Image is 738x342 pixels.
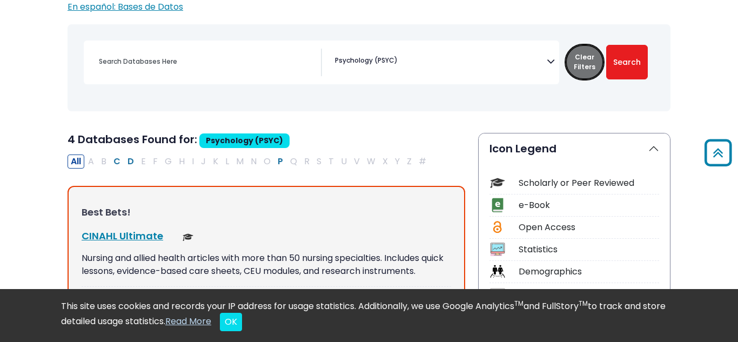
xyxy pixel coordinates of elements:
[519,287,659,300] div: Audio & Video
[61,300,677,331] div: This site uses cookies and records your IP address for usage statistics. Additionally, we use Goo...
[491,220,504,234] img: Icon Open Access
[165,315,211,327] a: Read More
[566,45,603,79] button: Clear Filters
[400,58,405,66] textarea: Search
[183,232,193,243] img: Scholarly or Peer Reviewed
[92,53,321,69] input: Search database by title or keyword
[82,252,451,278] p: Nursing and allied health articles with more than 50 nursing specialties. Includes quick lessons,...
[82,206,451,218] h3: Best Bets!
[490,198,505,212] img: Icon e-Book
[490,286,505,301] img: Icon Audio & Video
[519,177,659,190] div: Scholarly or Peer Reviewed
[490,176,505,190] img: Icon Scholarly or Peer Reviewed
[68,132,197,147] span: 4 Databases Found for:
[606,45,648,79] button: Submit for Search Results
[514,299,524,308] sup: TM
[490,264,505,279] img: Icon Demographics
[199,133,290,148] span: Psychology (PSYC)
[701,144,735,162] a: Back to Top
[82,229,163,243] a: CINAHL Ultimate
[220,313,242,331] button: Close
[519,243,659,256] div: Statistics
[68,1,183,13] a: En español: Bases de Datos
[479,133,670,164] button: Icon Legend
[331,56,398,65] li: Psychology (PSYC)
[490,242,505,257] img: Icon Statistics
[68,155,431,167] div: Alpha-list to filter by first letter of database name
[68,24,670,111] nav: Search filters
[335,56,398,65] span: Psychology (PSYC)
[124,155,137,169] button: Filter Results D
[579,299,588,308] sup: TM
[68,155,84,169] button: All
[110,155,124,169] button: Filter Results C
[519,199,659,212] div: e-Book
[274,155,286,169] button: Filter Results P
[519,265,659,278] div: Demographics
[519,221,659,234] div: Open Access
